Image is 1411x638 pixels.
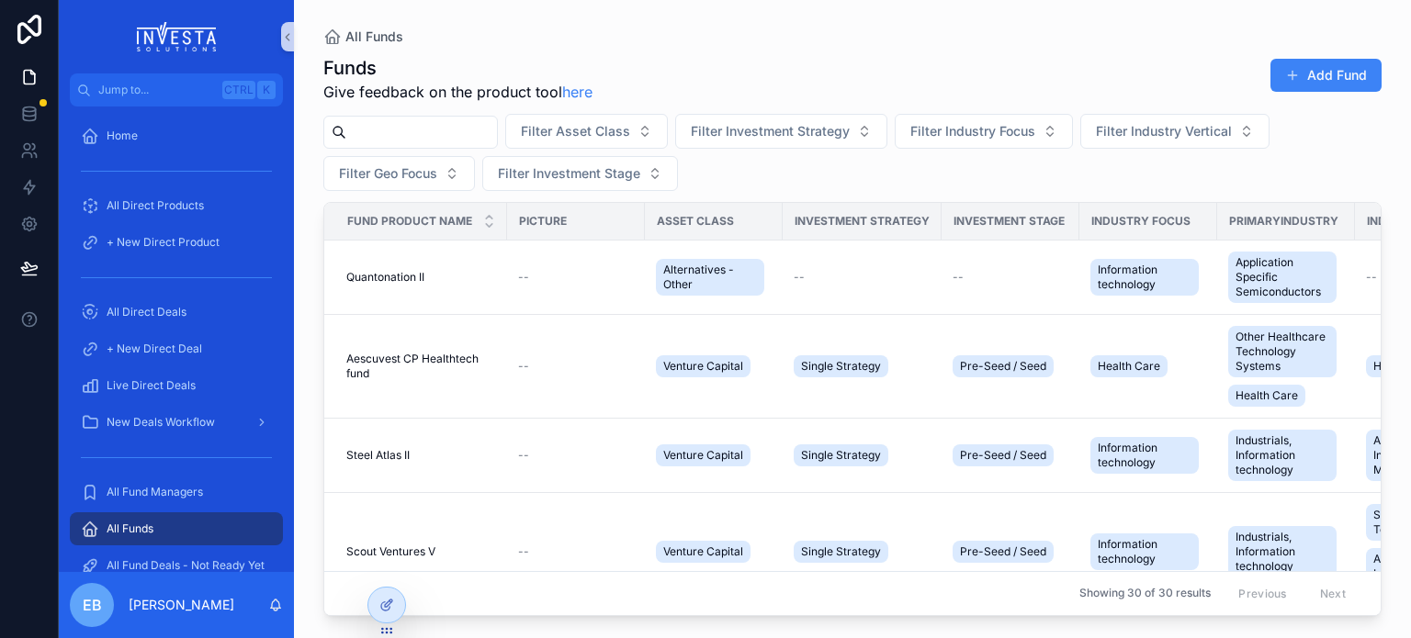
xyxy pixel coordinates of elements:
span: Venture Capital [663,359,743,374]
span: Single Strategy [801,544,881,559]
span: Live Direct Deals [107,378,196,393]
span: All Funds [345,28,403,46]
a: Scout Ventures V [346,544,496,559]
a: All Funds [70,512,283,545]
span: Filter Asset Class [521,122,630,140]
a: Industrials, Information technology [1228,426,1344,485]
span: Fund Product Name [347,214,472,229]
img: App logo [137,22,217,51]
button: Select Button [323,156,475,191]
span: Other Healthcare Technology Systems [1236,330,1329,374]
span: Give feedback on the product tool [323,81,593,103]
span: Filter Geo Focus [339,164,437,183]
div: scrollable content [59,106,294,572]
a: -- [794,270,931,285]
span: -- [518,270,529,285]
span: All Funds [107,521,153,536]
a: All Fund Managers [70,476,283,509]
span: Information technology [1098,441,1191,470]
span: New Deals Workflow [107,415,215,430]
a: -- [953,270,1068,285]
a: -- [518,544,634,559]
a: Pre-Seed / Seed [953,537,1068,566]
a: + New Direct Product [70,226,283,259]
span: Filter Industry Vertical [1096,122,1232,140]
span: -- [518,359,529,374]
span: Alternatives - Other [663,263,757,292]
span: Industrials, Information technology [1236,530,1329,574]
button: Select Button [482,156,678,191]
a: -- [518,448,634,463]
a: Health Care [1090,352,1206,381]
a: Single Strategy [794,441,931,470]
span: Industry Focus [1091,214,1191,229]
span: Single Strategy [801,359,881,374]
a: Home [70,119,283,152]
span: Venture Capital [663,544,743,559]
a: Industrials, Information technology [1228,522,1344,581]
span: Pre-Seed / Seed [960,544,1046,559]
button: Jump to...CtrlK [70,73,283,106]
a: -- [518,359,634,374]
span: Scout Ventures V [346,544,435,559]
a: Pre-Seed / Seed [953,441,1068,470]
span: -- [1366,270,1377,285]
a: Steel Atlas II [346,448,496,463]
span: Filter Investment Stage [498,164,640,183]
span: Information technology [1098,537,1191,566]
span: Filter Investment Strategy [691,122,850,140]
span: Picture [519,214,567,229]
span: Home [107,129,138,143]
span: Industrials, Information technology [1236,433,1329,477]
span: Ctrl [222,81,255,99]
button: Add Fund [1270,59,1382,92]
span: Steel Atlas II [346,448,410,463]
span: Showing 30 of 30 results [1079,587,1211,601]
a: All Funds [323,28,403,46]
span: Quantonation II [346,270,424,285]
span: Application Specific Semiconductors [1236,255,1329,299]
button: Select Button [1080,114,1270,149]
span: Asset Class [657,214,734,229]
span: -- [953,270,964,285]
a: Information technology [1090,530,1206,574]
span: K [259,83,274,97]
span: Jump to... [98,83,215,97]
a: Single Strategy [794,537,931,566]
a: Quantonation II [346,270,496,285]
a: Single Strategy [794,352,931,381]
a: -- [518,270,634,285]
a: Other Healthcare Technology SystemsHealth Care [1228,322,1344,410]
a: Aescuvest CP Healthtech fund [346,352,496,381]
a: here [562,83,593,101]
a: Venture Capital [656,441,772,470]
a: Information technology [1090,433,1206,477]
a: Application Specific Semiconductors [1228,248,1344,307]
span: All Direct Deals [107,305,186,319]
span: Pre-Seed / Seed [960,359,1046,374]
span: Pre-Seed / Seed [960,448,1046,463]
a: Pre-Seed / Seed [953,352,1068,381]
span: -- [518,544,529,559]
span: All Fund Deals - Not Ready Yet [107,558,265,573]
span: All Fund Managers [107,485,203,499]
span: Investment Strategy [795,214,930,229]
span: Information technology [1098,263,1191,292]
span: EB [83,594,102,616]
a: Venture Capital [656,537,772,566]
span: Single Strategy [801,448,881,463]
button: Select Button [505,114,668,149]
span: Health Care [1098,359,1160,374]
a: + New Direct Deal [70,332,283,365]
a: Live Direct Deals [70,369,283,402]
span: -- [518,448,529,463]
a: Information technology [1090,255,1206,299]
span: + New Direct Deal [107,341,202,356]
span: -- [794,270,805,285]
span: Filter Industry Focus [910,122,1035,140]
p: [PERSON_NAME] [129,596,234,614]
span: Health Care [1236,388,1298,403]
a: All Fund Deals - Not Ready Yet [70,549,283,582]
